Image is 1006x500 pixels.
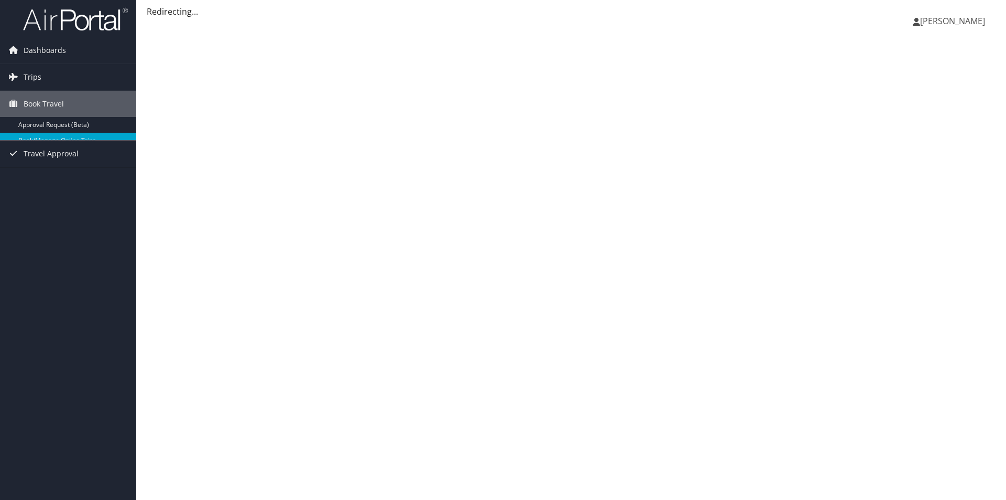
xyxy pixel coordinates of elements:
[24,91,64,117] span: Book Travel
[147,5,996,18] div: Redirecting...
[23,7,128,31] img: airportal-logo.png
[24,37,66,63] span: Dashboards
[920,15,985,27] span: [PERSON_NAME]
[24,141,79,167] span: Travel Approval
[24,64,41,90] span: Trips
[913,5,996,37] a: [PERSON_NAME]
